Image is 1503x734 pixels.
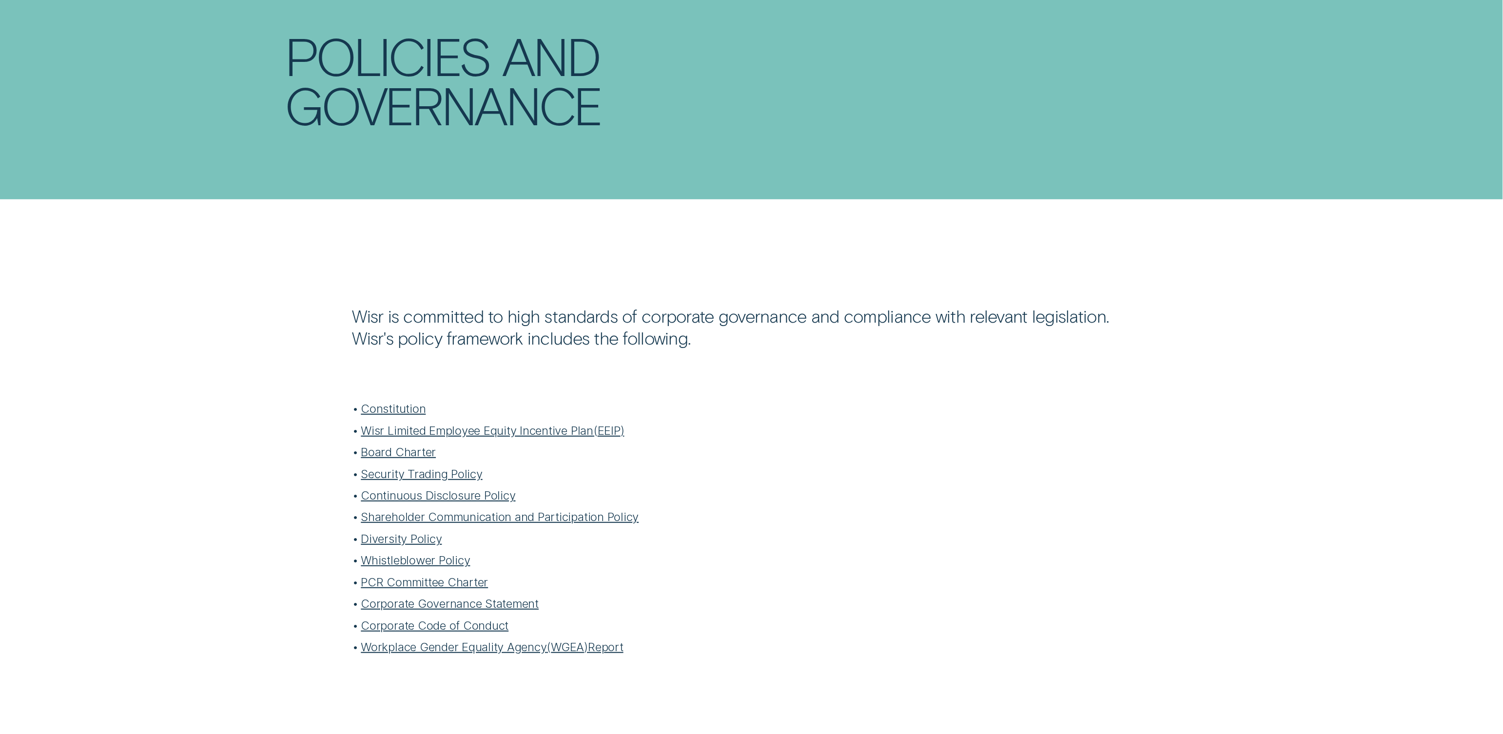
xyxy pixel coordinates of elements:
[621,424,625,438] span: )
[502,31,599,79] div: and
[361,424,624,438] a: Wisr Limited Employee Equity Incentive PlanEEIP
[361,640,623,654] a: Workplace Gender Equality AgencyWGEAReport
[361,532,442,546] a: Diversity Policy
[285,31,732,129] h1: Policies and Governance
[593,424,598,438] span: (
[361,445,436,459] a: Board Charter
[361,467,482,481] a: Security Trading Policy
[547,640,551,654] span: (
[585,640,588,654] span: )
[361,553,470,567] a: Whistleblower Policy
[361,488,515,502] a: Continuous Disclosure Policy
[352,305,1151,401] div: Wisr is committed to high standards of corporate governance and compliance with relevant legislat...
[285,80,601,129] div: Governance
[361,402,426,416] a: Constitution
[361,597,539,611] a: Corporate Governance Statement
[285,31,490,79] div: Policies
[361,575,488,589] a: PCR Committee Charter
[361,618,508,633] a: Corporate Code of Conduct
[361,510,639,524] a: Shareholder Communication and Participation Policy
